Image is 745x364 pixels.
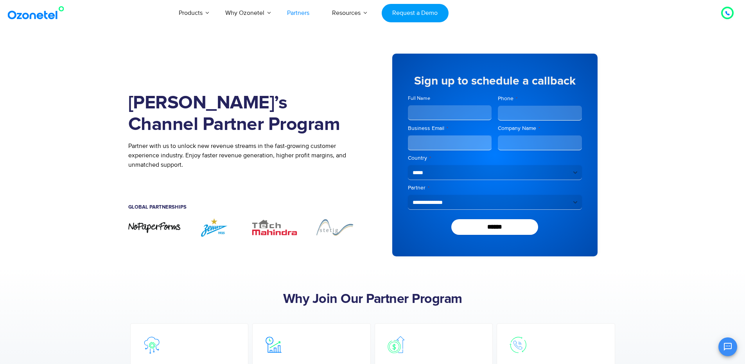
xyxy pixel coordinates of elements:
[128,222,181,234] div: 1 / 7
[128,292,617,307] h2: Why Join Our Partner Program
[128,218,361,237] div: Image Carousel
[718,337,737,356] button: Open chat
[309,218,361,237] img: Stetig
[248,218,301,237] div: 3 / 7
[408,75,582,87] h5: Sign up to schedule a callback
[128,222,181,234] img: nopaperforms
[498,124,582,132] label: Company Name
[408,184,582,192] label: Partner
[128,205,361,210] h5: Global Partnerships
[408,154,582,162] label: Country
[248,218,301,237] img: TechMahindra
[128,141,361,169] p: Partner with us to unlock new revenue streams in the fast-growing customer experience industry. E...
[382,4,449,22] a: Request a Demo
[408,95,492,102] label: Full Name
[188,218,241,237] div: 2 / 7
[128,92,361,135] h1: [PERSON_NAME]’s Channel Partner Program
[188,218,241,237] img: ZENIT
[408,124,492,132] label: Business Email
[309,218,361,237] div: 4 / 7
[498,95,582,103] label: Phone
